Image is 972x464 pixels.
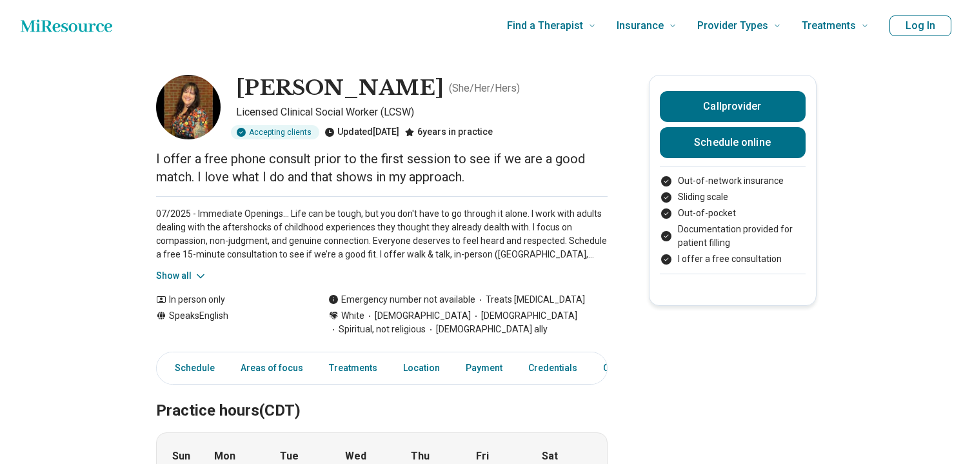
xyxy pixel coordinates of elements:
[411,449,430,464] strong: Thu
[233,355,311,381] a: Areas of focus
[458,355,510,381] a: Payment
[231,125,319,139] div: Accepting clients
[156,150,608,186] p: I offer a free phone consult prior to the first session to see if we are a good match. I love wha...
[404,125,493,139] div: 6 years in practice
[889,15,951,36] button: Log In
[595,355,642,381] a: Other
[364,309,471,323] span: [DEMOGRAPHIC_DATA]
[156,293,303,307] div: In person only
[328,293,475,307] div: Emergency number not available
[156,269,207,283] button: Show all
[214,449,235,464] strong: Mon
[280,449,299,464] strong: Tue
[697,17,768,35] span: Provider Types
[159,355,223,381] a: Schedule
[341,309,364,323] span: White
[542,449,558,464] strong: Sat
[321,355,385,381] a: Treatments
[236,105,608,120] p: Licensed Clinical Social Worker (LCSW)
[324,125,399,139] div: Updated [DATE]
[476,449,489,464] strong: Fri
[660,127,806,158] a: Schedule online
[395,355,448,381] a: Location
[660,190,806,204] li: Sliding scale
[507,17,583,35] span: Find a Therapist
[660,91,806,122] button: Callprovider
[156,369,608,422] h2: Practice hours (CDT)
[660,174,806,188] li: Out-of-network insurance
[21,13,112,39] a: Home page
[660,174,806,266] ul: Payment options
[156,207,608,261] p: 07/2025 - Immediate Openings... Life can be tough, but you don't have to go through it alone. I w...
[660,223,806,250] li: Documentation provided for patient filling
[802,17,856,35] span: Treatments
[471,309,577,323] span: [DEMOGRAPHIC_DATA]
[475,293,585,307] span: Treats [MEDICAL_DATA]
[156,75,221,139] img: Sarah Marty, Licensed Clinical Social Worker (LCSW)
[172,449,190,464] strong: Sun
[449,81,520,96] p: ( She/Her/Hers )
[156,309,303,336] div: Speaks English
[617,17,664,35] span: Insurance
[236,75,444,102] h1: [PERSON_NAME]
[521,355,585,381] a: Credentials
[345,449,366,464] strong: Wed
[660,207,806,220] li: Out-of-pocket
[426,323,548,336] span: [DEMOGRAPHIC_DATA] ally
[328,323,426,336] span: Spiritual, not religious
[660,252,806,266] li: I offer a free consultation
